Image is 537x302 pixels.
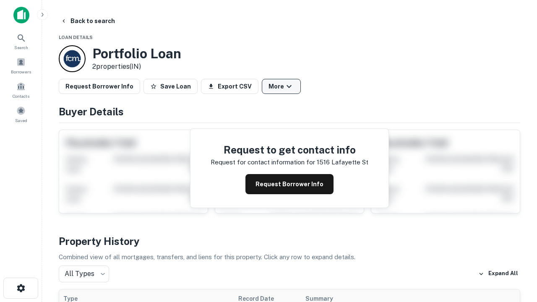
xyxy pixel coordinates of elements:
a: Contacts [3,78,39,101]
h4: Property History [59,234,520,249]
button: Save Loan [143,79,198,94]
span: Loan Details [59,35,93,40]
p: Combined view of all mortgages, transfers, and liens for this property. Click any row to expand d... [59,252,520,262]
p: Request for contact information for [211,157,315,167]
span: Borrowers [11,68,31,75]
p: 2 properties (IN) [92,62,181,72]
h3: Portfolio Loan [92,46,181,62]
button: Back to search [57,13,118,29]
button: Expand All [476,268,520,280]
h4: Request to get contact info [211,142,368,157]
a: Search [3,30,39,52]
a: Borrowers [3,54,39,77]
h4: Buyer Details [59,104,520,119]
p: 1516 lafayette st [317,157,368,167]
button: Request Borrower Info [245,174,334,194]
img: capitalize-icon.png [13,7,29,23]
a: Saved [3,103,39,125]
iframe: Chat Widget [495,208,537,248]
span: Contacts [13,93,29,99]
button: More [262,79,301,94]
div: All Types [59,266,109,282]
span: Search [14,44,28,51]
button: Export CSV [201,79,258,94]
button: Request Borrower Info [59,79,140,94]
span: Saved [15,117,27,124]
